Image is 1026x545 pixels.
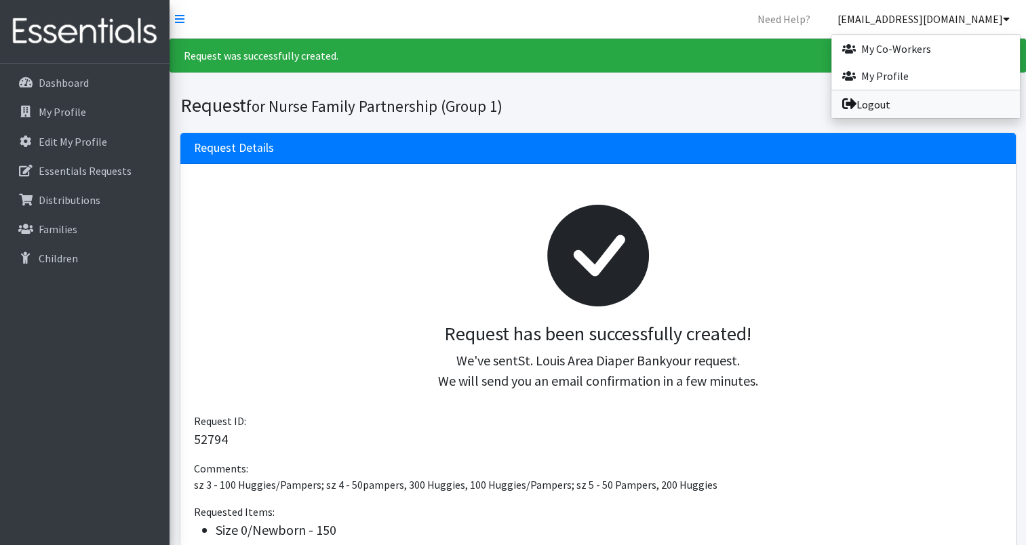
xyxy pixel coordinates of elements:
[39,251,78,265] p: Children
[205,323,991,346] h3: Request has been successfully created!
[5,128,164,155] a: Edit My Profile
[170,39,1026,73] div: Request was successfully created.
[5,69,164,96] a: Dashboard
[194,477,1002,493] p: sz 3 - 100 Huggies/Pampers; sz 4 - 50pampers, 300 Huggies, 100 Huggies/Pampers; sz 5 - 50 Pampers...
[194,141,274,155] h3: Request Details
[827,5,1021,33] a: [EMAIL_ADDRESS][DOMAIN_NAME]
[39,135,107,148] p: Edit My Profile
[216,520,1002,540] li: Size 0/Newborn - 150
[5,9,164,54] img: HumanEssentials
[246,96,502,116] small: for Nurse Family Partnership (Group 1)
[39,193,100,207] p: Distributions
[180,94,593,117] h1: Request
[205,350,991,391] p: We've sent your request. We will send you an email confirmation in a few minutes.
[5,216,164,243] a: Families
[831,35,1020,62] a: My Co-Workers
[194,429,1002,449] p: 52794
[39,105,86,119] p: My Profile
[39,164,132,178] p: Essentials Requests
[5,157,164,184] a: Essentials Requests
[194,505,275,519] span: Requested Items:
[831,62,1020,89] a: My Profile
[5,98,164,125] a: My Profile
[747,5,821,33] a: Need Help?
[39,76,89,89] p: Dashboard
[5,245,164,272] a: Children
[518,352,666,369] span: St. Louis Area Diaper Bank
[831,91,1020,118] a: Logout
[5,186,164,214] a: Distributions
[194,462,248,475] span: Comments:
[194,414,246,428] span: Request ID:
[39,222,77,236] p: Families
